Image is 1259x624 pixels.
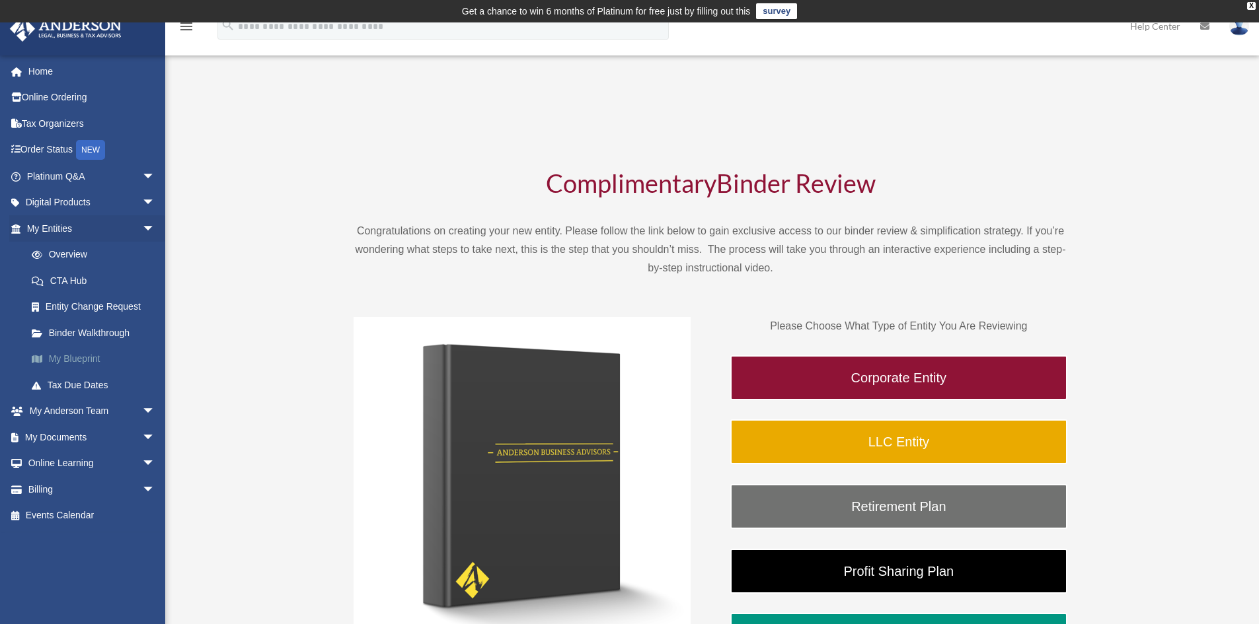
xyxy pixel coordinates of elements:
span: Binder Review [716,168,876,198]
a: Events Calendar [9,503,175,529]
a: Digital Productsarrow_drop_down [9,190,175,216]
a: survey [756,3,797,19]
i: search [221,18,235,32]
img: User Pic [1229,17,1249,36]
a: Corporate Entity [730,355,1067,400]
a: LLC Entity [730,419,1067,464]
p: Congratulations on creating your new entity. Please follow the link below to gain exclusive acces... [354,222,1067,277]
a: Tax Organizers [9,110,175,137]
a: Profit Sharing Plan [730,549,1067,594]
i: menu [178,18,194,34]
a: CTA Hub [19,267,175,294]
span: arrow_drop_down [142,215,169,242]
span: arrow_drop_down [142,398,169,425]
a: menu [178,23,194,34]
a: Online Ordering [9,85,175,111]
a: My Anderson Teamarrow_drop_down [9,398,175,425]
a: My Entitiesarrow_drop_down [9,215,175,242]
div: NEW [76,140,105,160]
a: Binder Walkthrough [19,320,169,346]
a: Order StatusNEW [9,137,175,164]
span: arrow_drop_down [142,476,169,503]
div: Get a chance to win 6 months of Platinum for free just by filling out this [462,3,751,19]
div: close [1247,2,1256,10]
span: arrow_drop_down [142,163,169,190]
a: Entity Change Request [19,294,175,320]
span: arrow_drop_down [142,424,169,451]
span: arrow_drop_down [142,450,169,477]
a: Overview [19,242,175,268]
a: My Documentsarrow_drop_down [9,424,175,450]
p: Please Choose What Type of Entity You Are Reviewing [730,317,1067,335]
a: Home [9,58,175,85]
a: Tax Due Dates [19,372,175,398]
a: Online Learningarrow_drop_down [9,450,175,477]
span: Complimentary [546,168,716,198]
a: Billingarrow_drop_down [9,476,175,503]
span: arrow_drop_down [142,190,169,217]
a: Platinum Q&Aarrow_drop_down [9,163,175,190]
a: My Blueprint [19,346,175,372]
img: Anderson Advisors Platinum Portal [6,16,126,42]
a: Retirement Plan [730,484,1067,529]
